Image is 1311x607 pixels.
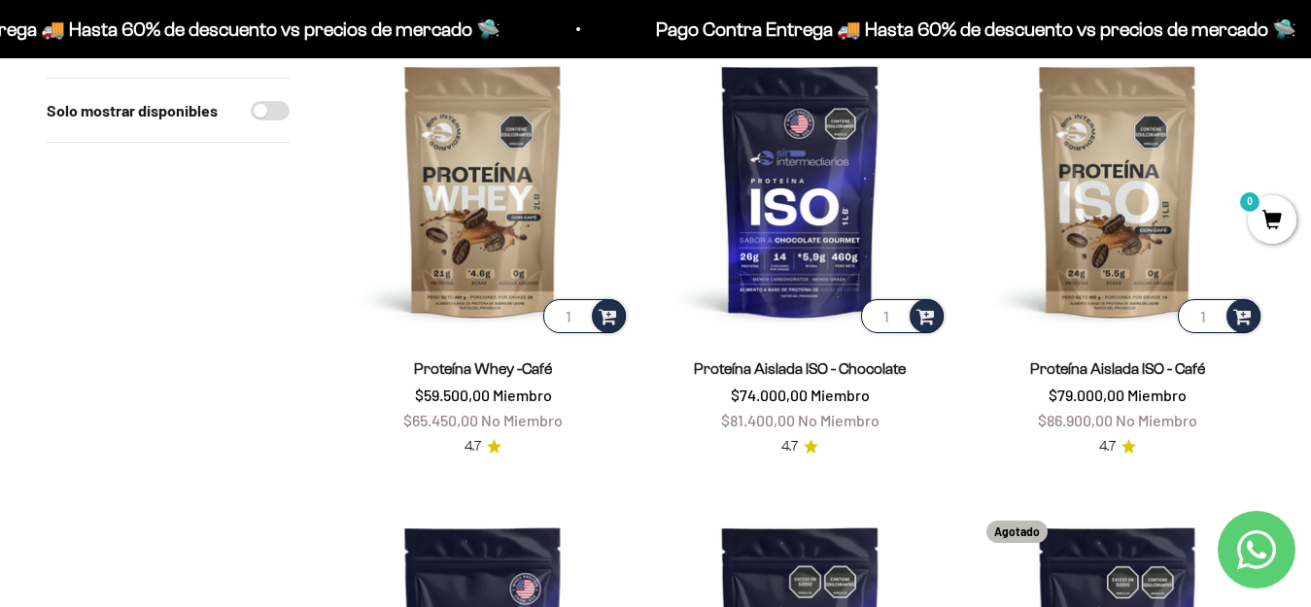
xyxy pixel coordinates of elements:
span: $74.000,00 [731,386,808,404]
span: $59.500,00 [415,386,490,404]
span: 4.7 [1099,436,1116,457]
span: Miembro [811,386,870,404]
span: No Miembro [1116,411,1197,429]
span: Miembro [1127,386,1187,404]
span: 4.7 [465,436,481,457]
span: $79.000,00 [1049,386,1124,404]
label: Solo mostrar disponibles [47,98,218,123]
a: 0 [1248,211,1296,232]
a: Proteína Whey -Café [414,360,552,377]
p: Pago Contra Entrega 🚚 Hasta 60% de descuento vs precios de mercado 🛸 [654,14,1294,45]
span: 4.7 [781,436,798,457]
a: 4.74.7 de 5.0 estrellas [1099,436,1136,457]
span: No Miembro [481,411,563,429]
a: 4.74.7 de 5.0 estrellas [781,436,818,457]
span: $65.450,00 [403,411,478,429]
span: $86.900,00 [1038,411,1113,429]
a: Proteína Aislada ISO - Chocolate [694,360,906,377]
mark: 0 [1238,190,1261,214]
span: Miembro [493,386,552,404]
span: No Miembro [798,411,880,429]
a: 4.74.7 de 5.0 estrellas [465,436,501,457]
span: $81.400,00 [721,411,795,429]
a: Proteína Aislada ISO - Café [1030,360,1205,377]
